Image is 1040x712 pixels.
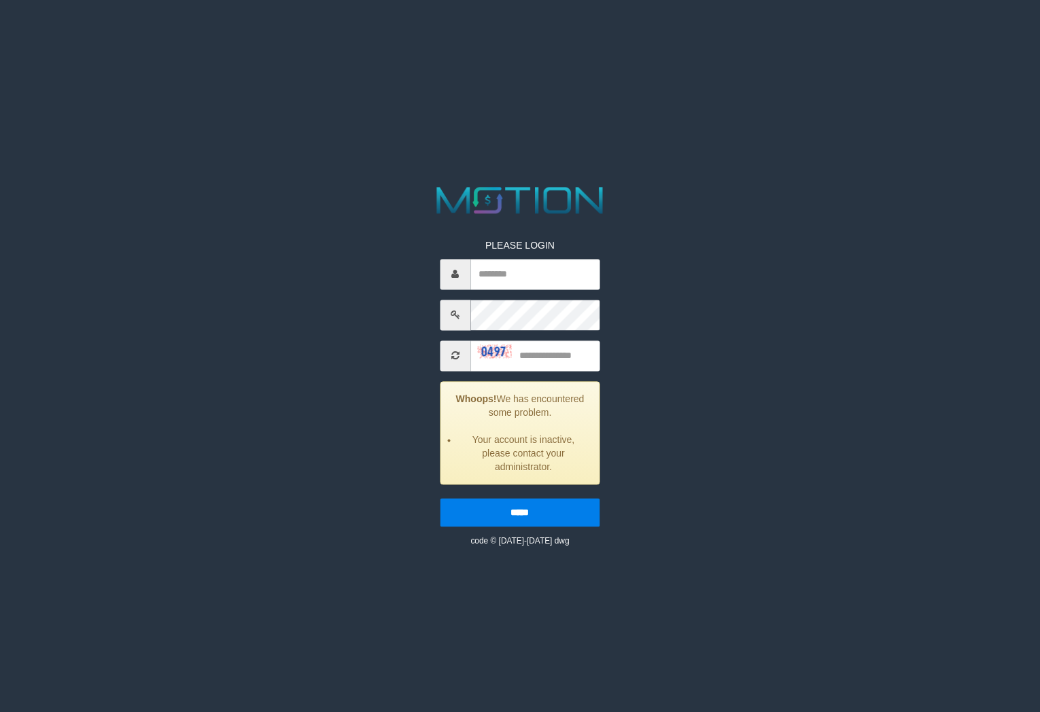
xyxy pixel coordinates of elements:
[429,182,611,218] img: MOTION_logo.png
[477,344,511,358] img: captcha
[470,536,569,546] small: code © [DATE]-[DATE] dwg
[440,381,600,484] div: We has encountered some problem.
[457,433,589,474] li: Your account is inactive, please contact your administrator.
[456,393,497,404] strong: Whoops!
[440,238,600,252] p: PLEASE LOGIN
